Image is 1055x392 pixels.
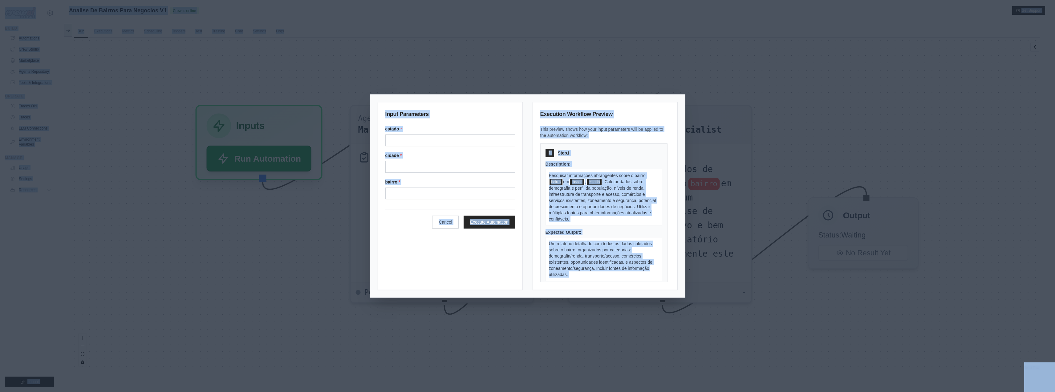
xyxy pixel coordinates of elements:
[540,126,670,138] p: This preview shows how your input parameters will be applied to the automation workflow:
[549,151,551,155] span: 1
[464,216,515,229] button: Execute Automation
[546,230,582,235] span: Expected Output:
[570,179,584,185] span: cidade
[432,216,459,229] button: Cancel
[587,179,602,185] span: estado
[550,179,563,185] span: bairro
[549,241,652,277] span: Um relatório detalhado com todos os dados coletados sobre o bairro, organizados por categorias: d...
[385,152,515,159] label: cidade
[546,162,571,167] span: Description:
[540,110,670,121] h3: Execution Workflow Preview
[549,179,656,221] span: . Coletar dados sobre: demografia e perfil da população, níveis de renda, infraestrutura de trans...
[558,150,570,156] span: Step 1
[385,179,515,185] label: bairro
[385,126,515,132] label: estado
[1024,362,1055,392] div: Widget de chat
[1024,362,1055,392] iframe: Chat Widget
[585,179,586,184] span: ,
[563,179,569,184] span: em
[385,110,515,121] h3: Input Parameters
[549,173,646,178] span: Pesquisar informações abrangentes sobre o bairro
